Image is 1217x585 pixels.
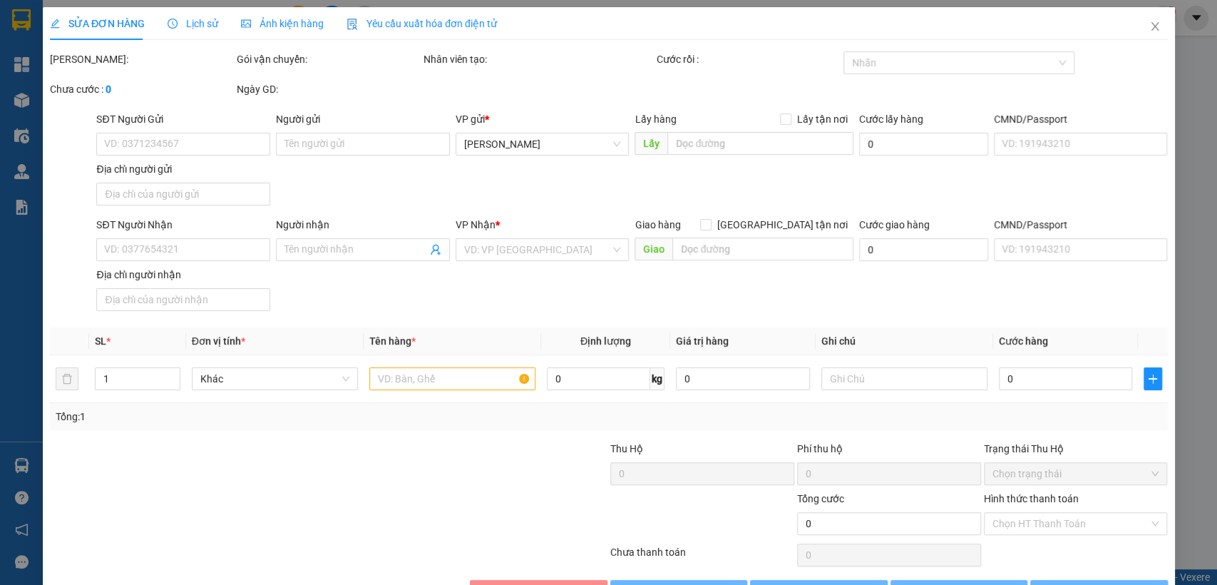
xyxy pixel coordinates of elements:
div: Chưa thanh toán [609,544,796,569]
span: Đơn vị tính [192,335,245,347]
input: Cước giao hàng [859,238,988,261]
span: [GEOGRAPHIC_DATA] tận nơi [712,217,853,233]
input: Cước lấy hàng [859,133,988,156]
span: plus [1144,373,1161,385]
button: plus [1144,367,1161,390]
div: SĐT Người Gửi [96,111,270,127]
input: Dọc đường [672,238,853,260]
label: Cước giao hàng [859,219,930,230]
div: [PERSON_NAME]: [50,51,234,67]
span: Lê Đại Hành [464,133,621,155]
span: Lấy tận nơi [791,111,853,127]
span: SỬA ĐƠN HÀNG [50,18,145,29]
span: Chọn trạng thái [992,463,1159,484]
div: Người nhận [276,217,450,233]
input: Dọc đường [667,132,853,155]
span: Định lượng [580,335,631,347]
b: 0 [106,83,111,95]
div: Cước rồi : [657,51,841,67]
span: Cước hàng [998,335,1047,347]
label: Cước lấy hàng [859,113,923,125]
span: Giao [635,238,672,260]
span: Giá trị hàng [676,335,729,347]
div: Tổng: 1 [56,409,471,424]
span: Giao hàng [635,219,680,230]
span: VP Nhận [456,219,495,230]
div: Gói vận chuyển: [237,51,421,67]
div: CMND/Passport [994,111,1168,127]
span: Tên hàng [369,335,416,347]
th: Ghi chú [815,327,992,355]
span: Ảnh kiện hàng [241,18,324,29]
div: Người gửi [276,111,450,127]
div: Ngày GD: [237,81,421,97]
input: Ghi Chú [821,367,987,390]
span: SL [95,335,106,347]
div: Trạng thái Thu Hộ [983,441,1167,457]
div: Phí thu hộ [796,441,980,462]
div: Địa chỉ người gửi [96,161,270,177]
div: Địa chỉ người nhận [96,267,270,283]
span: Thu Hộ [610,443,642,454]
span: kg [650,367,664,390]
button: Close [1134,7,1174,47]
input: Địa chỉ của người nhận [96,288,270,311]
span: Khác [200,368,349,390]
div: SĐT Người Nhận [96,217,270,233]
span: Lịch sử [168,18,218,29]
span: edit [50,19,60,29]
div: Nhân viên tạo: [423,51,654,67]
button: delete [56,367,78,390]
span: Yêu cầu xuất hóa đơn điện tử [346,18,497,29]
input: Địa chỉ của người gửi [96,183,270,205]
span: picture [241,19,251,29]
div: CMND/Passport [994,217,1168,233]
span: user-add [430,244,441,255]
span: Lấy [635,132,667,155]
input: VD: Bàn, Ghế [369,367,535,390]
span: close [1149,21,1160,32]
span: clock-circle [168,19,178,29]
img: icon [346,19,358,30]
div: Chưa cước : [50,81,234,97]
div: VP gửi [456,111,630,127]
span: Tổng cước [796,493,843,504]
label: Hình thức thanh toán [983,493,1078,504]
span: Lấy hàng [635,113,676,125]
